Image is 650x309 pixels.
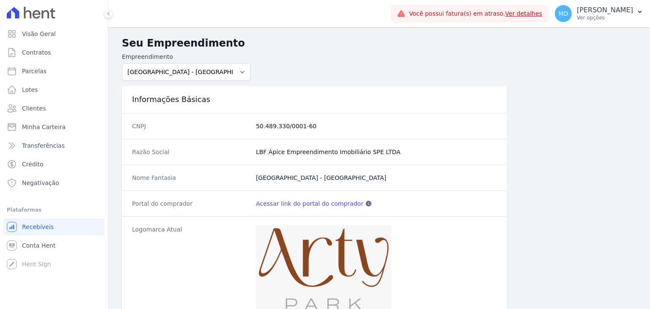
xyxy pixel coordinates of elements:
span: Transferências [22,141,65,150]
span: Parcelas [22,67,47,75]
span: Contratos [22,48,51,57]
span: Conta Hent [22,241,55,250]
button: MD [PERSON_NAME] Ver opções [548,2,650,25]
a: Visão Geral [3,25,105,42]
span: MD [559,11,568,17]
a: Crédito [3,156,105,173]
a: Conta Hent [3,237,105,254]
dt: Nome Fantasia [132,174,249,182]
dd: LBF Ápice Empreendimento Imobiliário SPE LTDA [256,148,497,156]
a: Negativação [3,174,105,191]
span: Visão Geral [22,30,56,38]
p: Ver opções [577,14,633,21]
a: Parcelas [3,63,105,80]
h3: Informações Básicas [132,94,497,105]
span: Negativação [22,179,59,187]
dt: CNPJ [132,122,249,130]
span: Lotes [22,86,38,94]
span: Clientes [22,104,46,113]
dd: 50.489.330/0001-60 [256,122,497,130]
a: Transferências [3,137,105,154]
dd: [GEOGRAPHIC_DATA] - [GEOGRAPHIC_DATA] [256,174,497,182]
a: Lotes [3,81,105,98]
a: Acessar link do portal do comprador [256,199,364,208]
dt: Razão Social [132,148,249,156]
p: [PERSON_NAME] [577,6,633,14]
div: Plataformas [7,205,101,215]
span: Você possui fatura(s) em atraso. [409,9,542,18]
h2: Seu Empreendimento [122,36,636,51]
a: Contratos [3,44,105,61]
label: Empreendimento [122,52,251,61]
span: Recebíveis [22,223,54,231]
dt: Portal do comprador [132,199,249,208]
span: Crédito [22,160,44,168]
a: Ver detalhes [505,10,543,17]
a: Minha Carteira [3,119,105,135]
a: Recebíveis [3,218,105,235]
a: Clientes [3,100,105,117]
span: Minha Carteira [22,123,66,131]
